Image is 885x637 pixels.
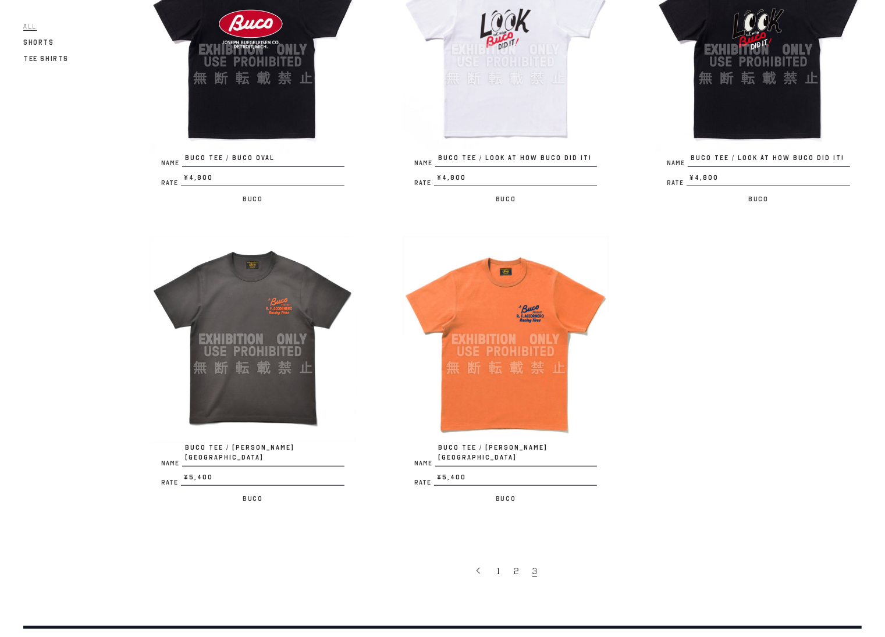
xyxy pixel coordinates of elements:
[23,54,69,62] span: Tee Shirts
[150,192,356,206] p: Buco
[181,173,344,187] span: ¥4,800
[23,22,37,30] span: All
[161,460,182,467] span: Name
[434,173,598,187] span: ¥4,800
[434,472,598,486] span: ¥5,400
[532,565,537,577] span: 3
[150,236,356,443] img: BUCO TEE / R.F. ACCORNERO
[181,472,344,486] span: ¥5,400
[491,558,508,583] a: 1
[508,558,527,583] a: 2
[497,565,500,577] span: 1
[403,236,609,506] a: BUCO TEE / R.F. ACCORNERO NameBUCO TEE / [PERSON_NAME][GEOGRAPHIC_DATA] Rate¥5,400 Buco
[403,236,609,443] img: BUCO TEE / R.F. ACCORNERO
[23,35,54,49] a: Shorts
[414,180,434,186] span: Rate
[23,51,69,65] a: Tee Shirts
[161,479,181,486] span: Rate
[182,153,344,167] span: BUCO TEE / BUCO OVAL
[514,565,518,577] span: 2
[150,236,356,506] a: BUCO TEE / R.F. ACCORNERO NameBUCO TEE / [PERSON_NAME][GEOGRAPHIC_DATA] Rate¥5,400 Buco
[655,192,862,206] p: Buco
[403,492,609,506] p: Buco
[150,492,356,506] p: Buco
[161,160,182,166] span: Name
[687,173,850,187] span: ¥4,800
[23,19,37,33] a: All
[688,153,850,167] span: BUCO TEE / LOOK AT HOW BUCO DID IT!
[435,443,598,467] span: BUCO TEE / [PERSON_NAME][GEOGRAPHIC_DATA]
[414,460,435,467] span: Name
[23,38,54,46] span: Shorts
[414,160,435,166] span: Name
[435,153,598,167] span: BUCO TEE / LOOK AT HOW BUCO DID IT!
[414,479,434,486] span: Rate
[161,180,181,186] span: Rate
[667,180,687,186] span: Rate
[403,192,609,206] p: Buco
[667,160,688,166] span: Name
[182,443,344,467] span: BUCO TEE / [PERSON_NAME][GEOGRAPHIC_DATA]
